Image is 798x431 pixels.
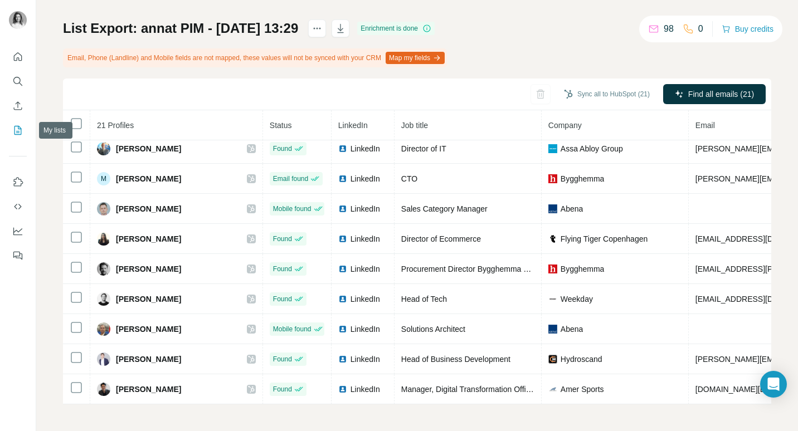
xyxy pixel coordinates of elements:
button: Search [9,71,27,91]
span: [PERSON_NAME] [116,384,181,395]
span: 21 Profiles [97,121,134,130]
button: Enrich CSV [9,96,27,116]
img: Avatar [97,322,110,336]
img: company-logo [548,355,557,364]
img: LinkedIn logo [338,234,347,243]
span: Find all emails (21) [688,89,754,100]
span: LinkedIn [351,173,380,184]
span: Head of Business Development [401,355,510,364]
button: Dashboard [9,221,27,241]
img: company-logo [548,325,557,334]
span: Status [270,121,292,130]
button: My lists [9,120,27,140]
img: company-logo [548,385,557,394]
span: Abena [561,324,583,335]
button: Use Surfe API [9,197,27,217]
img: Avatar [97,202,110,215]
span: LinkedIn [351,293,380,305]
img: LinkedIn logo [338,265,347,273]
span: Assa Abloy Group [561,143,623,154]
span: Email [695,121,715,130]
img: company-logo [548,174,557,183]
span: Mobile found [273,324,312,334]
span: Bygghemma [561,263,605,275]
img: company-logo [548,144,557,153]
span: Found [273,354,292,364]
span: Flying Tiger Copenhagen [561,233,648,244]
span: LinkedIn [351,263,380,275]
img: Avatar [97,142,110,155]
span: LinkedIn [351,203,380,214]
span: [PERSON_NAME] [116,173,181,184]
span: [PERSON_NAME] [116,293,181,305]
span: LinkedIn [351,384,380,395]
button: actions [308,19,326,37]
span: LinkedIn [351,143,380,154]
span: LinkedIn [351,233,380,244]
span: Director of Ecommerce [401,234,481,243]
img: LinkedIn logo [338,355,347,364]
button: Map my fields [386,52,445,64]
img: Avatar [97,262,110,276]
span: LinkedIn [351,354,380,365]
span: Amer Sports [561,384,604,395]
span: Found [273,234,292,244]
img: Avatar [97,383,110,396]
span: Found [273,294,292,304]
button: Feedback [9,246,27,266]
img: Avatar [97,352,110,366]
span: LinkedIn [351,324,380,335]
p: 98 [664,22,674,36]
span: Company [548,121,582,130]
span: Solutions Architect [401,325,465,334]
button: Use Surfe on LinkedIn [9,172,27,192]
button: Sync all to HubSpot (21) [556,86,658,102]
button: Buy credits [722,21,773,37]
span: Mobile found [273,204,312,214]
img: LinkedIn logo [338,204,347,213]
button: Quick start [9,47,27,67]
span: [PERSON_NAME] [116,263,181,275]
span: Found [273,264,292,274]
span: Weekday [561,293,593,305]
img: company-logo [548,204,557,213]
div: Email, Phone (Landline) and Mobile fields are not mapped, these values will not be synced with yo... [63,48,447,67]
span: Procurement Director Bygghemma Nordic [401,265,546,273]
span: [PERSON_NAME] [116,143,181,154]
h1: List Export: annat PIM - [DATE] 13:29 [63,19,298,37]
img: LinkedIn logo [338,144,347,153]
span: [PERSON_NAME] [116,354,181,365]
span: Found [273,384,292,394]
span: Hydroscand [561,354,602,365]
span: Job title [401,121,428,130]
span: [PERSON_NAME] [116,233,181,244]
img: LinkedIn logo [338,174,347,183]
div: Open Intercom Messenger [760,371,787,398]
img: Avatar [9,11,27,29]
span: Abena [561,203,583,214]
button: Find all emails (21) [663,84,766,104]
div: M [97,172,110,185]
img: company-logo [548,234,557,243]
div: Enrichment is done [357,22,435,35]
span: [PERSON_NAME] [116,203,181,214]
p: 0 [698,22,703,36]
span: LinkedIn [338,121,368,130]
span: Director of IT [401,144,446,153]
img: company-logo [548,295,557,303]
span: Found [273,144,292,154]
span: Bygghemma [561,173,605,184]
img: Avatar [97,232,110,246]
img: LinkedIn logo [338,295,347,303]
span: [PERSON_NAME] [116,324,181,335]
span: CTO [401,174,417,183]
img: LinkedIn logo [338,385,347,394]
span: Head of Tech [401,295,447,303]
img: LinkedIn logo [338,325,347,334]
span: Sales Category Manager [401,204,488,213]
img: company-logo [548,265,557,273]
span: Email found [273,174,308,184]
img: Avatar [97,292,110,306]
span: Manager, Digital Transformation Office - AI & Innovation Lead [401,385,613,394]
